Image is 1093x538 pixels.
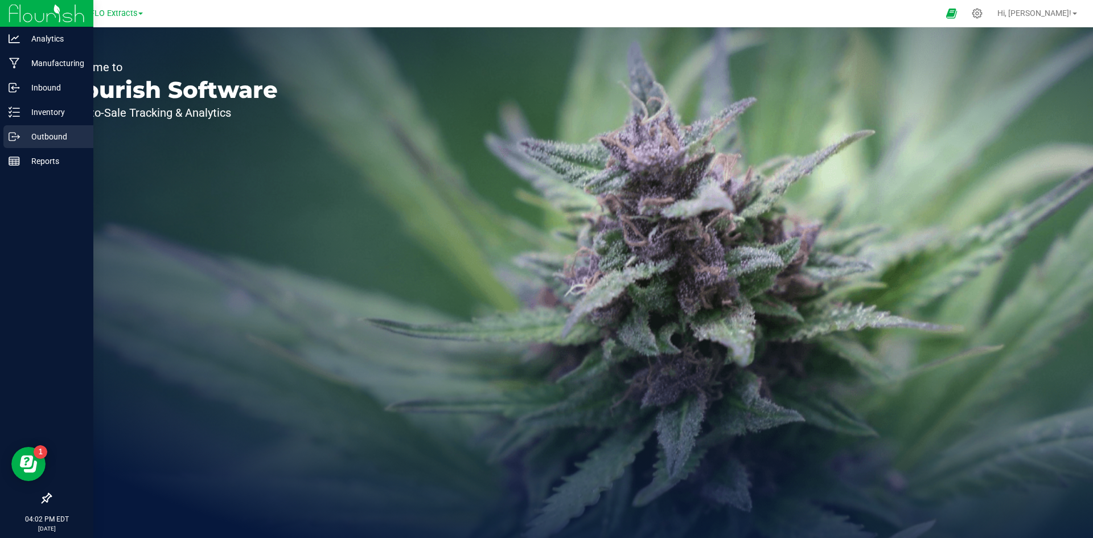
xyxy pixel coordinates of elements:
[9,106,20,118] inline-svg: Inventory
[20,105,88,119] p: Inventory
[9,58,20,69] inline-svg: Manufacturing
[20,130,88,143] p: Outbound
[61,79,278,101] p: Flourish Software
[90,9,137,18] span: FLO Extracts
[20,154,88,168] p: Reports
[5,524,88,533] p: [DATE]
[20,32,88,46] p: Analytics
[5,514,88,524] p: 04:02 PM EDT
[34,445,47,459] iframe: Resource center unread badge
[20,81,88,95] p: Inbound
[9,155,20,167] inline-svg: Reports
[11,447,46,481] iframe: Resource center
[20,56,88,70] p: Manufacturing
[939,2,964,24] span: Open Ecommerce Menu
[61,61,278,73] p: Welcome to
[9,82,20,93] inline-svg: Inbound
[61,107,278,118] p: Seed-to-Sale Tracking & Analytics
[9,131,20,142] inline-svg: Outbound
[970,8,984,19] div: Manage settings
[9,33,20,44] inline-svg: Analytics
[997,9,1071,18] span: Hi, [PERSON_NAME]!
